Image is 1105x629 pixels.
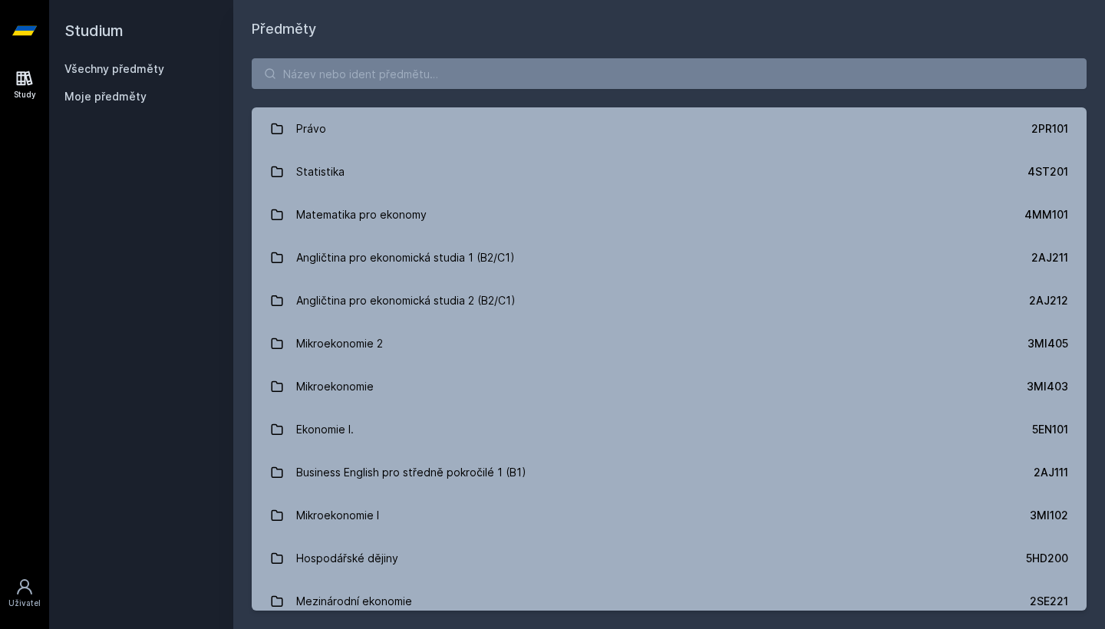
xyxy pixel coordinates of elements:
div: 4MM101 [1024,207,1068,222]
div: Uživatel [8,598,41,609]
div: 4ST201 [1027,164,1068,179]
div: Statistika [296,156,345,187]
div: 5EN101 [1032,422,1068,437]
div: 3MI403 [1027,379,1068,394]
a: Mikroekonomie 3MI403 [252,365,1087,408]
div: Ekonomie I. [296,414,354,445]
div: Mikroekonomie [296,371,374,402]
div: 3MI405 [1027,336,1068,351]
a: Všechny předměty [64,62,164,75]
a: Mikroekonomie 2 3MI405 [252,322,1087,365]
div: 2AJ212 [1029,293,1068,308]
div: 2PR101 [1031,121,1068,137]
a: Právo 2PR101 [252,107,1087,150]
div: Mezinárodní ekonomie [296,586,412,617]
a: Study [3,61,46,108]
a: Mikroekonomie I 3MI102 [252,494,1087,537]
a: Ekonomie I. 5EN101 [252,408,1087,451]
div: Study [14,89,36,100]
a: Uživatel [3,570,46,617]
div: Hospodářské dějiny [296,543,398,574]
div: 2AJ211 [1031,250,1068,265]
div: Angličtina pro ekonomická studia 2 (B2/C1) [296,285,516,316]
div: Mikroekonomie 2 [296,328,383,359]
a: Statistika 4ST201 [252,150,1087,193]
a: Angličtina pro ekonomická studia 2 (B2/C1) 2AJ212 [252,279,1087,322]
input: Název nebo ident předmětu… [252,58,1087,89]
a: Hospodářské dějiny 5HD200 [252,537,1087,580]
div: Mikroekonomie I [296,500,379,531]
div: Angličtina pro ekonomická studia 1 (B2/C1) [296,242,515,273]
a: Business English pro středně pokročilé 1 (B1) 2AJ111 [252,451,1087,494]
a: Mezinárodní ekonomie 2SE221 [252,580,1087,623]
div: Business English pro středně pokročilé 1 (B1) [296,457,526,488]
div: Matematika pro ekonomy [296,199,427,230]
a: Angličtina pro ekonomická studia 1 (B2/C1) 2AJ211 [252,236,1087,279]
div: 3MI102 [1030,508,1068,523]
h1: Předměty [252,18,1087,40]
span: Moje předměty [64,89,147,104]
div: 5HD200 [1026,551,1068,566]
div: Právo [296,114,326,144]
div: 2SE221 [1030,594,1068,609]
div: 2AJ111 [1034,465,1068,480]
a: Matematika pro ekonomy 4MM101 [252,193,1087,236]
